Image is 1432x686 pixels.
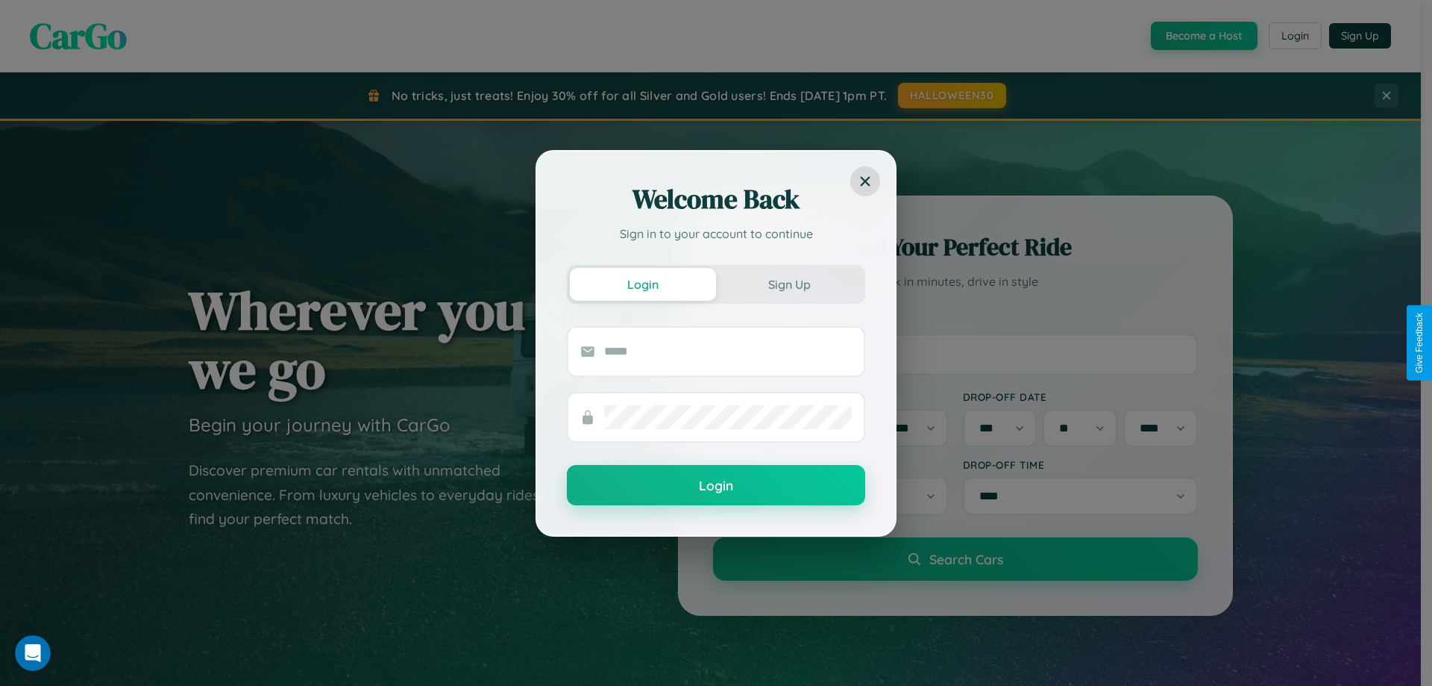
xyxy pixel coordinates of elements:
[570,268,716,301] button: Login
[716,268,862,301] button: Sign Up
[15,635,51,671] iframe: Intercom live chat
[567,181,865,217] h2: Welcome Back
[1414,313,1425,373] div: Give Feedback
[567,465,865,505] button: Login
[567,225,865,243] p: Sign in to your account to continue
